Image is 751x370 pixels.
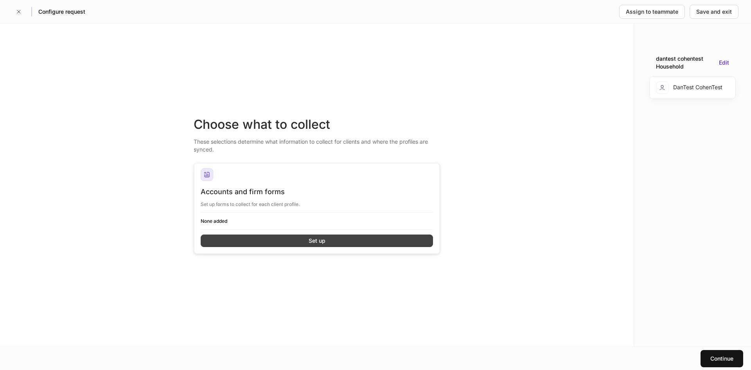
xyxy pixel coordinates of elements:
button: Continue [701,350,743,367]
button: Assign to teammate [619,5,685,19]
div: dantest cohentest Household [656,55,716,70]
h5: Configure request [38,8,85,16]
div: These selections determine what information to collect for clients and where the profiles are syn... [194,133,440,153]
div: Accounts and firm forms [201,187,433,197]
div: Choose what to collect [194,116,440,133]
div: Set up forms to collect for each client profile. [201,197,433,208]
div: Assign to teammate [626,8,678,16]
div: Set up [309,237,325,245]
button: Save and exit [690,5,738,19]
button: Set up [201,235,433,247]
div: DanTest CohenTest [656,81,722,94]
h6: None added [201,217,433,225]
div: Continue [710,355,733,363]
button: Edit [719,59,729,67]
div: Save and exit [696,8,732,16]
